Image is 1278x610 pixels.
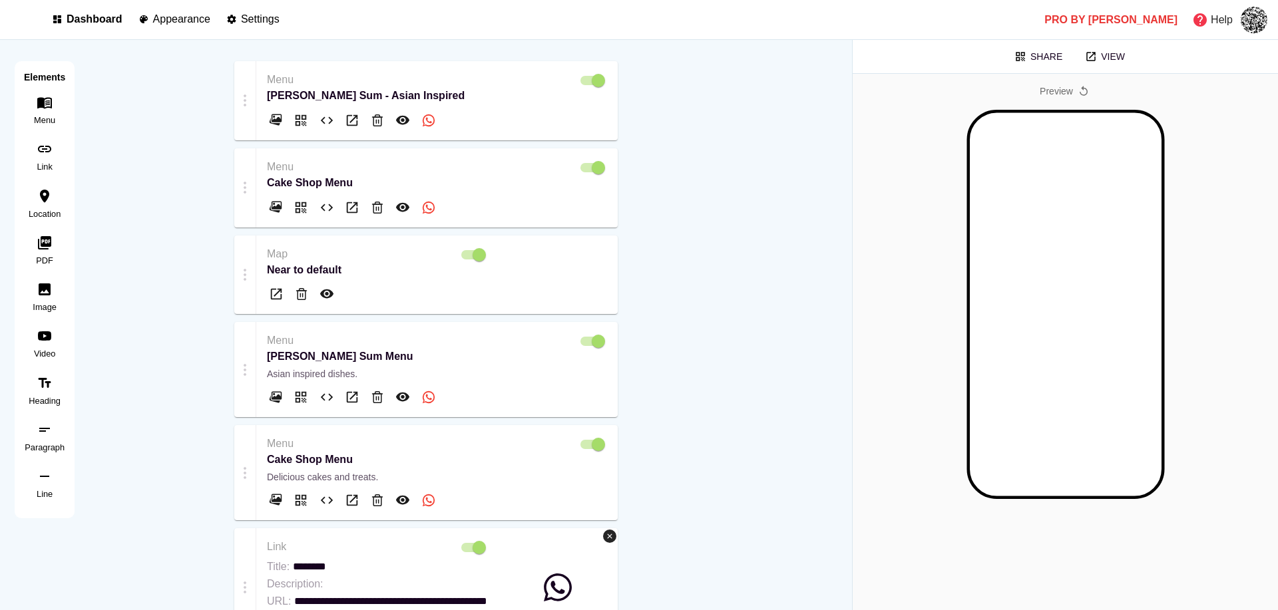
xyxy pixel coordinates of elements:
button: Disable WhatsApp Ordering [419,198,438,217]
p: Line [25,488,65,500]
button: Make Private [318,285,336,303]
button: Share [292,491,310,510]
p: Asian inspired dishes. [267,367,607,381]
p: View [1101,51,1125,62]
button: Remove Icon [603,530,616,543]
p: Link [25,161,65,173]
button: Delete Menu [369,388,386,406]
button: Disable WhatsApp Ordering [419,111,438,130]
a: Dashboard [52,11,122,29]
button: View [343,111,361,130]
a: Appearance [138,11,210,29]
p: Near to default [267,262,488,278]
p: Cake Shop Menu [267,175,607,191]
button: View [267,285,286,303]
button: View [343,388,361,406]
p: Appearance [153,13,210,25]
p: PDF [25,255,65,267]
p: Menu [25,114,65,126]
button: Disable WhatsApp Ordering [419,388,438,406]
button: Delete Menu [369,492,386,509]
button: Share [1005,47,1072,67]
img: images%2FLjxwOS6sCZeAR0uHPVnB913h3h83%2Fuser.png [1241,7,1267,33]
p: Menu [267,436,607,452]
button: Delete Map [293,285,310,303]
p: Delicious cakes and treats. [267,470,607,484]
button: View [343,198,361,217]
iframe: Location [199,197,917,350]
p: [PERSON_NAME] Sum - Asian Inspired [267,88,607,104]
button: Share [292,388,310,406]
button: Make Private [393,198,412,217]
p: [PERSON_NAME] Sum Menu [267,349,607,365]
p: Dashboard [67,13,122,25]
h6: Elements [21,68,68,88]
iframe: Mobile Preview [970,113,1162,496]
p: Menu [267,159,607,175]
p: Help [1211,12,1233,28]
button: Share [292,198,310,217]
button: Embedded code [318,111,336,130]
button: Make Private [393,111,412,130]
button: Embedded code [318,198,336,217]
p: Video [25,348,65,360]
button: View [343,491,361,510]
p: Heading [25,395,65,407]
button: Share [292,111,310,130]
button: Embedded code [318,388,336,406]
a: Settings [226,11,280,29]
button: Make Private [393,491,412,510]
a: Help [1188,8,1237,32]
p: Title : [267,559,290,575]
p: URL : [267,593,291,609]
button: Delete Menu [369,112,386,129]
p: Map [267,246,488,262]
p: Settings [241,13,280,25]
p: Image [25,301,65,313]
p: Location [25,208,65,220]
button: Disable WhatsApp Ordering [419,491,438,510]
p: Cake Shop Menu [267,452,607,468]
button: Delete Menu [369,199,386,216]
p: Share [1030,51,1062,62]
p: Menu [267,72,607,88]
button: Make Private [393,388,412,406]
button: Embedded code [318,491,336,510]
p: Description : [267,576,323,592]
p: Paragraph [25,442,65,454]
a: View [1076,47,1134,67]
p: Menu [267,333,607,349]
p: Pro by [PERSON_NAME] [1044,12,1177,28]
p: Link [267,539,488,555]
